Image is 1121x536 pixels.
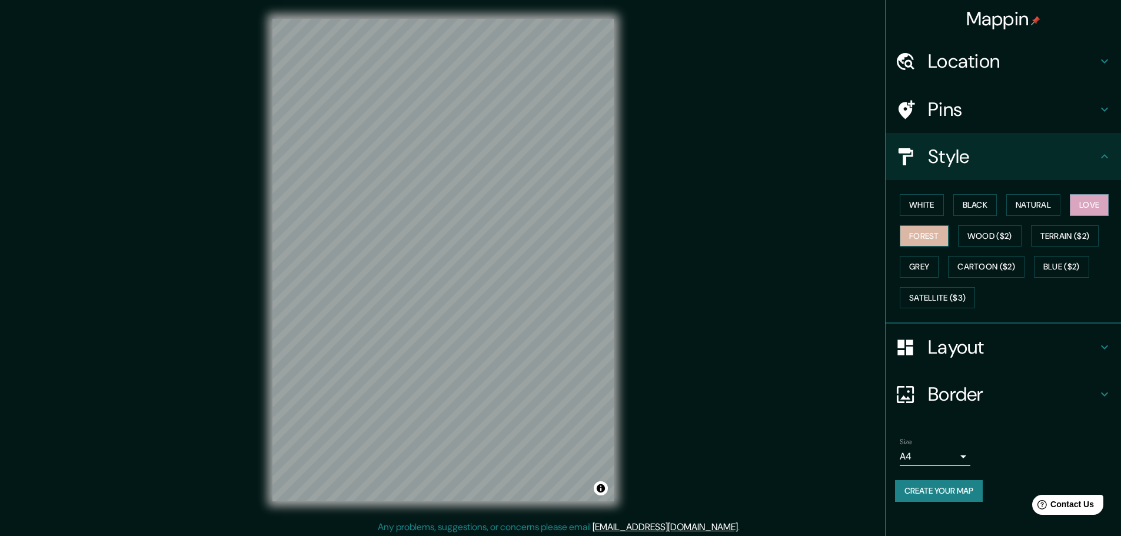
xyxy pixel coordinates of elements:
[1070,194,1109,216] button: Love
[928,335,1097,359] h4: Layout
[1006,194,1060,216] button: Natural
[1031,16,1040,25] img: pin-icon.png
[886,38,1121,85] div: Location
[378,520,740,534] p: Any problems, suggestions, or concerns please email .
[928,98,1097,121] h4: Pins
[928,382,1097,406] h4: Border
[900,437,912,447] label: Size
[272,19,614,501] canvas: Map
[900,287,975,309] button: Satellite ($3)
[1016,490,1108,523] iframe: Help widget launcher
[886,324,1121,371] div: Layout
[886,133,1121,180] div: Style
[1031,225,1099,247] button: Terrain ($2)
[928,49,1097,73] h4: Location
[594,481,608,495] button: Toggle attribution
[953,194,997,216] button: Black
[1034,256,1089,278] button: Blue ($2)
[741,520,744,534] div: .
[966,7,1041,31] h4: Mappin
[928,145,1097,168] h4: Style
[958,225,1022,247] button: Wood ($2)
[886,371,1121,418] div: Border
[593,521,738,533] a: [EMAIL_ADDRESS][DOMAIN_NAME]
[900,256,939,278] button: Grey
[740,520,741,534] div: .
[895,480,983,502] button: Create your map
[886,86,1121,133] div: Pins
[948,256,1024,278] button: Cartoon ($2)
[900,225,949,247] button: Forest
[900,447,970,466] div: A4
[900,194,944,216] button: White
